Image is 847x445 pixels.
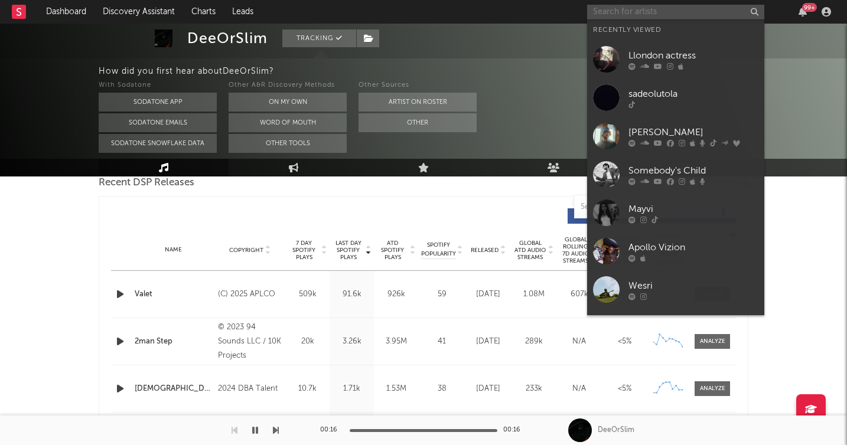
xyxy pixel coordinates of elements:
button: Tracking [282,30,356,47]
div: © 2023 94 Sounds LLC / 10K Projects [218,320,282,363]
div: <5% [605,383,644,395]
a: Apollo Vizion [587,232,764,270]
span: ATD Spotify Plays [377,240,408,261]
div: 289k [514,336,553,348]
div: 41 [421,336,462,348]
div: 38 [421,383,462,395]
div: 1.53M [377,383,415,395]
a: Llondon actress [587,40,764,78]
button: Sodatone App [99,93,217,112]
div: 59 [421,289,462,300]
div: 10.7k [288,383,327,395]
div: 91.6k [333,289,371,300]
a: [DEMOGRAPHIC_DATA] [135,383,212,395]
div: 3.95M [377,336,415,348]
span: Recent DSP Releases [99,176,194,190]
a: [PERSON_NAME] [587,117,764,155]
div: sadeolutola [628,87,758,101]
div: 1.08M [514,289,553,300]
div: N/A [559,336,599,348]
div: With Sodatone [99,78,217,93]
div: Wesri [628,279,758,293]
div: 20k [288,336,327,348]
div: [DATE] [468,383,508,395]
button: Sodatone Snowflake Data [99,134,217,153]
div: 607k [559,289,599,300]
div: 1.71k [333,383,371,395]
div: DeeOrSlim [187,30,268,47]
a: Mayvi [587,194,764,232]
a: [PERSON_NAME] FORBIDDEN [587,309,764,356]
div: 3.26k [333,336,371,348]
div: [DATE] [468,336,508,348]
span: 7 Day Spotify Plays [288,240,320,261]
div: 233k [514,383,553,395]
a: Somebody's Child [587,155,764,194]
span: Global Rolling 7D Audio Streams [559,236,592,264]
a: Wesri [587,270,764,309]
div: Name [135,246,212,254]
div: 00:16 [503,423,527,437]
div: N/A [559,383,599,395]
div: Recently Viewed [593,23,758,37]
div: Other A&R Discovery Methods [229,78,347,93]
button: On My Own [229,93,347,112]
div: Somebody's Child [628,163,758,178]
span: Spotify Popularity [421,241,456,259]
a: Valet [135,289,212,300]
div: [DATE] [468,289,508,300]
button: 99+ [799,7,807,17]
button: Other Tools [229,134,347,153]
div: Llondon actress [628,48,758,63]
button: Word Of Mouth [229,113,347,132]
div: 00:16 [320,423,344,437]
div: How did you first hear about DeeOrSlim ? [99,64,847,78]
div: 99 + [802,3,817,12]
div: (C) 2025 APLCO [218,287,282,302]
div: Mayvi [628,202,758,216]
div: [PERSON_NAME] FORBIDDEN [628,315,758,343]
div: DeeOrSlim [598,425,634,436]
span: Last Day Spotify Plays [333,240,364,261]
div: 509k [288,289,327,300]
div: [PERSON_NAME] [628,125,758,139]
div: 926k [377,289,415,300]
a: sadeolutola [587,78,764,117]
button: Artist on Roster [359,93,477,112]
div: <5% [605,336,644,348]
div: 2024 DBA Talent [218,382,282,396]
button: Sodatone Emails [99,113,217,132]
input: Search for artists [587,5,764,19]
input: Search by song name or URL [575,202,699,212]
div: Other Sources [359,78,477,93]
span: Global ATD Audio Streams [514,240,546,261]
span: Released [471,247,499,254]
div: Apollo Vizion [628,240,758,254]
button: Other [359,113,477,132]
span: Copyright [229,247,263,254]
a: 2man Step [135,336,212,348]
